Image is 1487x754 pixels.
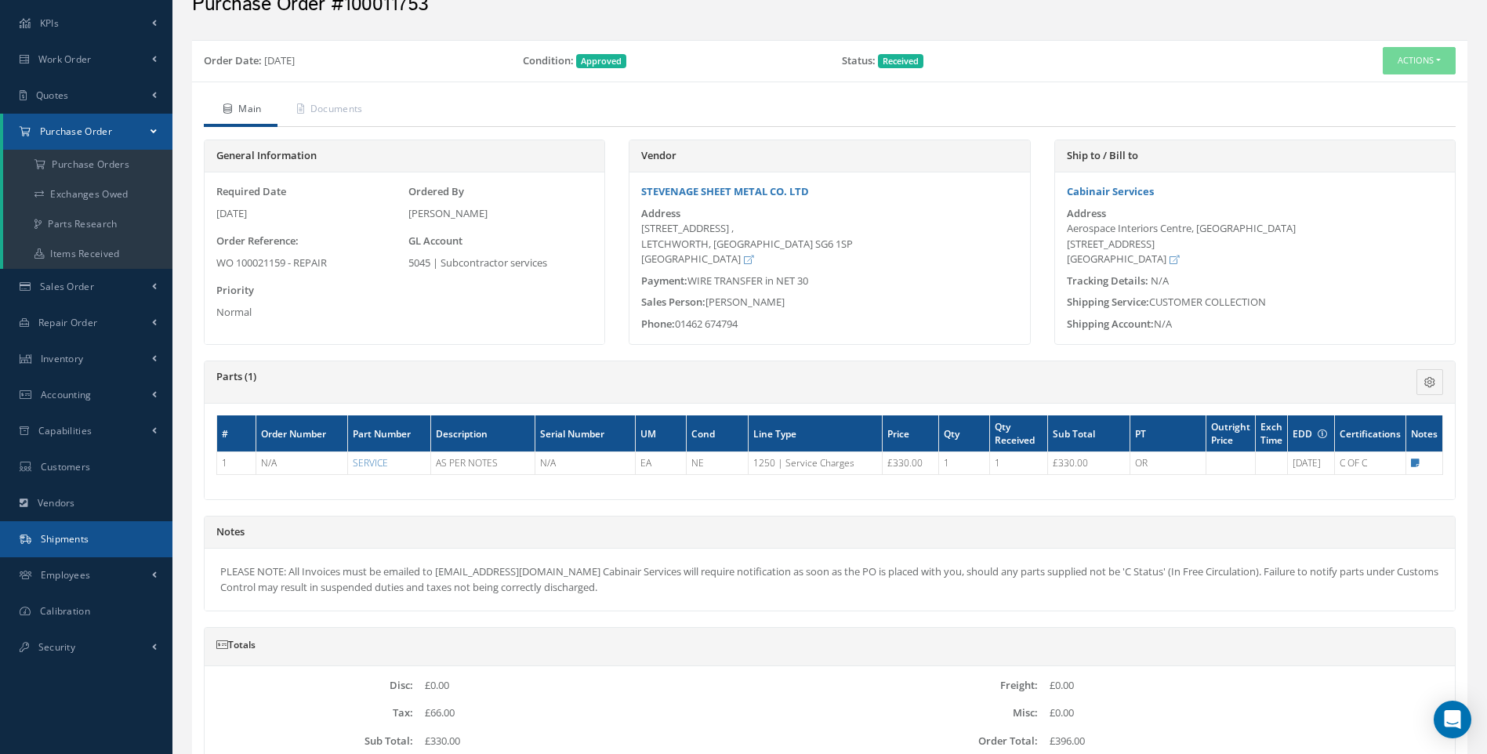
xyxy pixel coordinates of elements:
[256,452,348,474] td: N/A
[204,53,262,69] label: Order Date:
[1047,415,1130,452] th: Sub Total
[264,53,295,67] span: [DATE]
[842,53,876,69] label: Status:
[523,53,574,69] label: Condition:
[413,705,830,721] div: £66.00
[3,209,172,239] a: Parts Research
[687,415,749,452] th: Cond
[256,415,348,452] th: Order Number
[36,89,69,102] span: Quotes
[38,424,92,437] span: Capabilities
[205,735,413,747] label: Sub Total:
[1130,452,1206,474] td: OR
[348,415,431,452] th: Part Number
[1067,295,1149,309] span: Shipping Service:
[636,452,687,474] td: EA
[641,150,1017,162] h5: Vendor
[641,208,680,219] label: Address
[1067,317,1154,331] span: Shipping Account:
[989,415,1047,452] th: Qty Received
[629,295,1029,310] div: [PERSON_NAME]
[38,316,98,329] span: Repair Order
[217,415,256,452] th: #
[1335,452,1406,474] td: C OF C
[1335,415,1406,452] th: Certifications
[413,678,830,694] div: £0.00
[939,415,990,452] th: Qty
[216,150,593,162] h5: General Information
[1067,184,1154,198] a: Cabinair Services
[1055,317,1455,332] div: N/A
[1151,274,1169,288] span: N/A
[38,496,75,509] span: Vendors
[408,256,593,271] div: 5045 | Subcontractor services
[41,532,89,546] span: Shipments
[1383,47,1456,74] button: Actions
[535,415,636,452] th: Serial Number
[3,114,172,150] a: Purchase Order
[1067,274,1148,288] span: Tracking Details:
[353,456,388,469] a: SERVICE
[748,452,882,474] td: 1250 | Service Charges
[1130,415,1206,452] th: PT
[641,317,675,331] span: Phone:
[629,274,1029,289] div: WIRE TRANSFER in NET 30
[641,274,687,288] span: Payment:
[882,452,938,474] td: £330.00
[277,94,379,127] a: Documents
[216,371,1235,383] h5: Parts (1)
[216,526,1443,538] h5: Notes
[38,640,75,654] span: Security
[216,256,401,271] div: WO 100021159 - REPAIR
[1038,678,1455,694] div: £0.00
[1050,734,1085,748] span: £396.00
[217,452,256,474] td: 1
[408,234,462,249] label: GL Account
[205,707,413,719] label: Tax:
[1288,452,1335,474] td: [DATE]
[40,125,112,138] span: Purchase Order
[1055,295,1455,310] div: CUSTOMER COLLECTION
[641,295,705,309] span: Sales Person:
[687,452,749,474] td: NE
[41,568,91,582] span: Employees
[830,680,1039,691] label: Freight:
[216,283,254,299] label: Priority
[216,206,401,222] div: [DATE]
[425,734,460,748] span: £330.00
[204,94,277,127] a: Main
[1067,208,1106,219] label: Address
[408,206,593,222] div: [PERSON_NAME]
[641,184,809,198] a: STEVENAGE SHEET METAL CO. LTD
[205,680,413,691] label: Disc:
[830,707,1039,719] label: Misc:
[636,415,687,452] th: UM
[40,16,59,30] span: KPIs
[989,452,1047,474] td: 1
[882,415,938,452] th: Price
[535,452,636,474] td: N/A
[41,460,91,473] span: Customers
[1406,415,1443,452] th: Notes
[41,388,92,401] span: Accounting
[40,280,94,293] span: Sales Order
[216,640,1443,651] h5: Totals
[216,305,401,321] div: Normal
[430,452,535,474] td: AS PER NOTES
[641,221,1017,267] div: [STREET_ADDRESS] , LETCHWORTH, [GEOGRAPHIC_DATA] SG6 1SP [GEOGRAPHIC_DATA]
[1288,415,1335,452] th: EDD
[1434,701,1471,738] div: Open Intercom Messenger
[3,179,172,209] a: Exchanges Owed
[576,54,626,68] span: Approved
[205,549,1455,611] div: PLEASE NOTE: All Invoices must be emailed to [EMAIL_ADDRESS][DOMAIN_NAME] Cabinair Services will ...
[3,239,172,269] a: Items Received
[629,317,1029,332] div: 01462 674794
[40,604,90,618] span: Calibration
[3,150,172,179] a: Purchase Orders
[830,735,1039,747] label: Order Total:
[38,53,92,66] span: Work Order
[878,54,923,68] span: Received
[939,452,990,474] td: 1
[41,352,84,365] span: Inventory
[216,184,286,200] label: Required Date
